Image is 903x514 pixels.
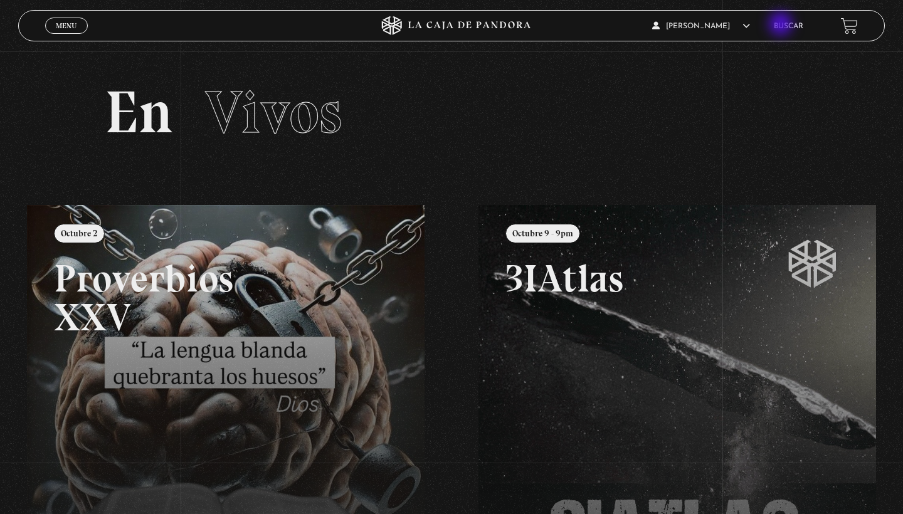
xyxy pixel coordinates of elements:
a: Buscar [774,23,803,30]
h2: En [105,83,798,142]
span: [PERSON_NAME] [652,23,750,30]
span: Menu [56,22,77,29]
span: Vivos [205,76,342,148]
span: Cerrar [52,33,82,41]
a: View your shopping cart [841,18,858,34]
